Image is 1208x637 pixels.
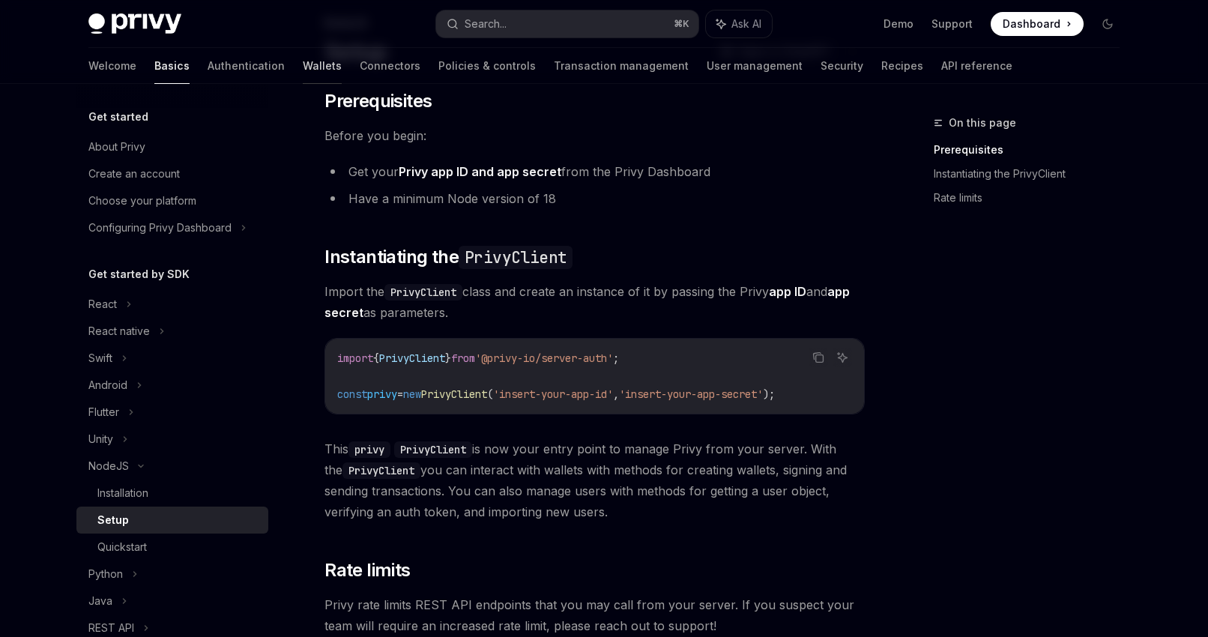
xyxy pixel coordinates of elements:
img: dark logo [88,13,181,34]
span: ⌘ K [674,18,689,30]
span: ; [613,351,619,365]
code: PrivyClient [342,462,420,479]
h5: Get started [88,108,148,126]
span: ); [763,387,775,401]
div: Quickstart [97,538,147,556]
a: Support [931,16,973,31]
a: Create an account [76,160,268,187]
div: Java [88,592,112,610]
span: Import the class and create an instance of it by passing the Privy and as parameters. [324,281,865,323]
a: Basics [154,48,190,84]
span: On this page [949,114,1016,132]
button: Copy the contents from the code block [809,348,828,367]
a: Quickstart [76,534,268,561]
li: Have a minimum Node version of 18 [324,188,865,209]
a: Privy app ID and app secret [399,164,561,180]
li: Get your from the Privy Dashboard [324,161,865,182]
span: 'insert-your-app-id' [493,387,613,401]
div: Configuring Privy Dashboard [88,219,232,237]
a: Instantiating the PrivyClient [934,162,1132,186]
a: Installation [76,480,268,507]
a: Security [821,48,863,84]
span: } [445,351,451,365]
span: import [337,351,373,365]
a: Dashboard [991,12,1084,36]
div: Setup [97,511,129,529]
a: Recipes [881,48,923,84]
a: Choose your platform [76,187,268,214]
div: Android [88,376,127,394]
a: User management [707,48,803,84]
a: Wallets [303,48,342,84]
a: Connectors [360,48,420,84]
a: API reference [941,48,1012,84]
a: Setup [76,507,268,534]
span: '@privy-io/server-auth' [475,351,613,365]
div: Python [88,565,123,583]
code: PrivyClient [384,284,462,301]
div: Unity [88,430,113,448]
div: Installation [97,484,148,502]
span: 'insert-your-app-secret' [619,387,763,401]
button: Search...⌘K [436,10,698,37]
a: Demo [884,16,913,31]
span: new [403,387,421,401]
button: Toggle dark mode [1096,12,1120,36]
span: Ask AI [731,16,761,31]
code: privy [348,441,390,458]
button: Ask AI [706,10,772,37]
span: { [373,351,379,365]
div: Flutter [88,403,119,421]
div: React native [88,322,150,340]
span: privy [367,387,397,401]
a: Transaction management [554,48,689,84]
div: Swift [88,349,112,367]
button: Ask AI [833,348,852,367]
span: Rate limits [324,558,410,582]
a: Policies & controls [438,48,536,84]
a: Rate limits [934,186,1132,210]
span: Prerequisites [324,89,432,113]
span: Privy rate limits REST API endpoints that you may call from your server. If you suspect your team... [324,594,865,636]
div: About Privy [88,138,145,156]
span: , [613,387,619,401]
div: Search... [465,15,507,33]
div: Choose your platform [88,192,196,210]
span: PrivyClient [379,351,445,365]
div: REST API [88,619,134,637]
span: = [397,387,403,401]
div: Create an account [88,165,180,183]
div: React [88,295,117,313]
a: Welcome [88,48,136,84]
span: This is now your entry point to manage Privy from your server. With the you can interact with wal... [324,438,865,522]
h5: Get started by SDK [88,265,190,283]
span: Dashboard [1003,16,1060,31]
a: Prerequisites [934,138,1132,162]
span: ( [487,387,493,401]
code: PrivyClient [394,441,472,458]
span: PrivyClient [421,387,487,401]
div: NodeJS [88,457,129,475]
a: Authentication [208,48,285,84]
a: About Privy [76,133,268,160]
code: PrivyClient [459,246,573,269]
span: Before you begin: [324,125,865,146]
span: const [337,387,367,401]
span: Instantiating the [324,245,573,269]
strong: app ID [769,284,806,299]
span: from [451,351,475,365]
